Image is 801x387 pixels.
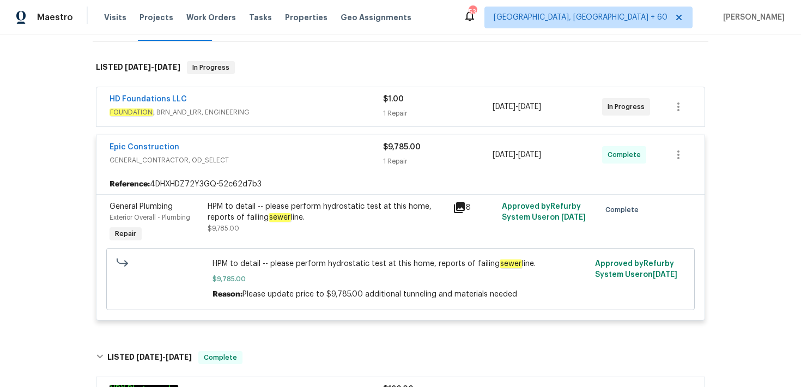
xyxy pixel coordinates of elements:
[93,340,708,375] div: LISTED [DATE]-[DATE]Complete
[104,12,126,23] span: Visits
[383,108,493,119] div: 1 Repair
[188,62,234,73] span: In Progress
[110,179,150,190] b: Reference:
[110,108,153,116] em: FOUNDATION
[166,353,192,361] span: [DATE]
[493,101,541,112] span: -
[608,149,645,160] span: Complete
[213,274,589,285] span: $9,785.00
[518,103,541,111] span: [DATE]
[493,151,515,159] span: [DATE]
[502,203,586,221] span: Approved by Refurby System User on
[208,225,239,232] span: $9,785.00
[110,107,383,118] span: , BRN_AND_LRR, ENGINEERING
[469,7,476,17] div: 536
[595,260,677,279] span: Approved by Refurby System User on
[110,155,383,166] span: GENERAL_CONTRACTOR, OD_SELECT
[213,258,589,269] span: HPM to detail -- please perform hydrostatic test at this home, reports of failing line.
[242,291,517,298] span: Please update price to $9,785.00 additional tunneling and materials needed
[37,12,73,23] span: Maestro
[125,63,180,71] span: -
[213,291,242,298] span: Reason:
[383,95,404,103] span: $1.00
[383,156,493,167] div: 1 Repair
[605,204,643,215] span: Complete
[136,353,192,361] span: -
[500,259,522,268] em: sewer
[453,201,495,214] div: 8
[494,12,667,23] span: [GEOGRAPHIC_DATA], [GEOGRAPHIC_DATA] + 60
[653,271,677,279] span: [DATE]
[93,50,708,85] div: LISTED [DATE]-[DATE]In Progress
[518,151,541,159] span: [DATE]
[719,12,785,23] span: [PERSON_NAME]
[249,14,272,21] span: Tasks
[341,12,411,23] span: Geo Assignments
[493,149,541,160] span: -
[96,174,705,194] div: 4DHXHDZ72Y3GQ-52c62d7b3
[269,213,291,222] em: sewer
[107,351,192,364] h6: LISTED
[110,143,179,151] a: Epic Construction
[110,203,173,210] span: General Plumbing
[186,12,236,23] span: Work Orders
[208,201,446,223] div: HPM to detail -- please perform hydrostatic test at this home, reports of failing line.
[136,353,162,361] span: [DATE]
[608,101,649,112] span: In Progress
[199,352,241,363] span: Complete
[493,103,515,111] span: [DATE]
[561,214,586,221] span: [DATE]
[111,228,141,239] span: Repair
[110,95,187,103] a: HD Foundations LLC
[96,61,180,74] h6: LISTED
[110,214,190,221] span: Exterior Overall - Plumbing
[383,143,421,151] span: $9,785.00
[125,63,151,71] span: [DATE]
[154,63,180,71] span: [DATE]
[139,12,173,23] span: Projects
[285,12,327,23] span: Properties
